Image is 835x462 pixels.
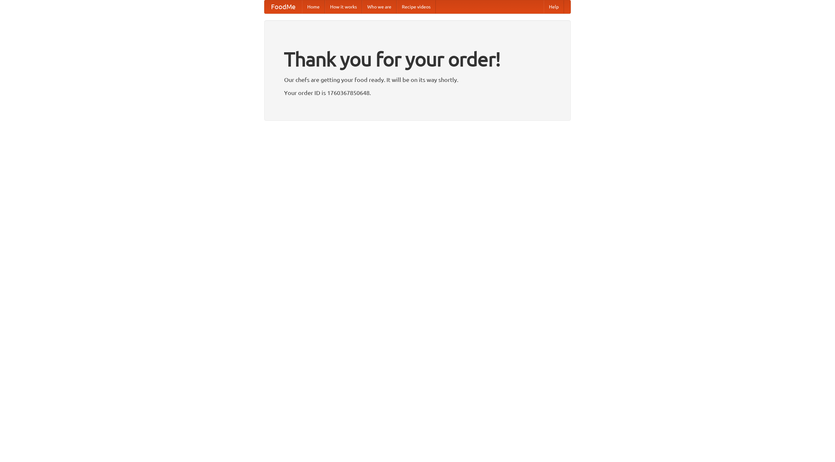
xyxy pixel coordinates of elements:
a: Recipe videos [397,0,436,13]
a: Home [302,0,325,13]
p: Your order ID is 1760367850648. [284,88,551,98]
a: Help [544,0,564,13]
a: FoodMe [265,0,302,13]
p: Our chefs are getting your food ready. It will be on its way shortly. [284,75,551,85]
a: How it works [325,0,362,13]
a: Who we are [362,0,397,13]
h1: Thank you for your order! [284,43,551,75]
